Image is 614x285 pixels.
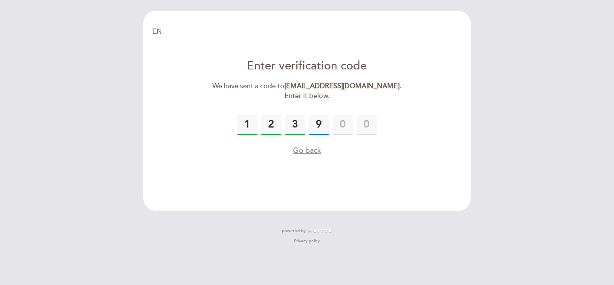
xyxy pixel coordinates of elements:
[333,115,353,135] input: 0
[293,145,321,156] button: Go back
[282,228,306,234] span: powered by
[294,238,320,244] a: Privacy policy
[209,81,405,101] div: We have sent a code to . Enter it below.
[356,115,377,135] input: 0
[209,58,405,75] div: Enter verification code
[261,115,281,135] input: 0
[282,228,332,234] a: powered by
[308,229,332,233] img: MEITRE
[285,115,305,135] input: 0
[309,115,329,135] input: 0
[284,82,400,90] strong: [EMAIL_ADDRESS][DOMAIN_NAME]
[237,115,258,135] input: 0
